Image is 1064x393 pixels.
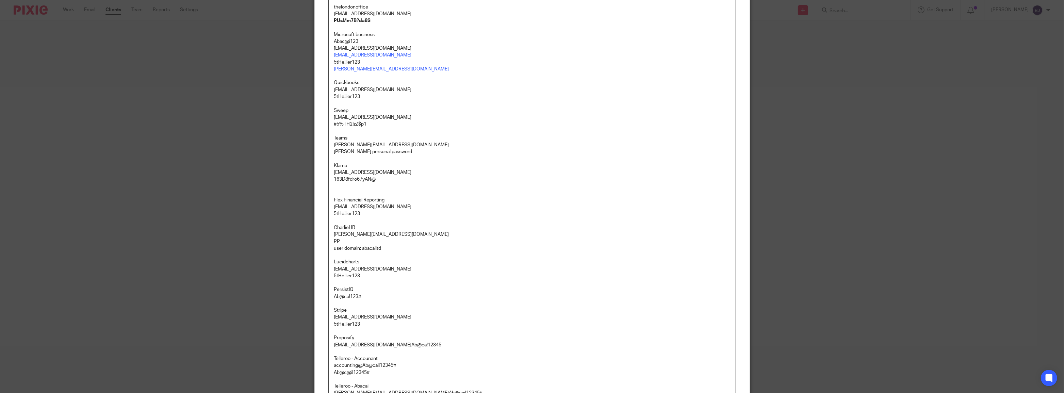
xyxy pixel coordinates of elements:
[334,53,412,58] a: [EMAIL_ADDRESS][DOMAIN_NAME]
[334,86,730,93] p: [EMAIL_ADDRESS][DOMAIN_NAME]
[334,67,449,71] a: [PERSON_NAME][EMAIL_ADDRESS][DOMAIN_NAME]
[334,114,730,121] p: [EMAIL_ADDRESS][DOMAIN_NAME]
[334,307,730,314] p: Stripe
[334,45,730,52] p: [EMAIL_ADDRESS][DOMAIN_NAME]
[334,266,730,273] p: [EMAIL_ADDRESS][DOMAIN_NAME]
[334,321,730,328] p: 5tHe!!ier123
[334,121,730,128] p: #5%TH2IzZ$p1
[334,245,730,252] p: user domain: abacailtd
[334,148,730,155] p: [PERSON_NAME] personal password
[334,238,730,245] p: PP
[334,4,730,11] p: thelondonoffice
[334,197,730,203] p: Flex Financial Reporting
[334,259,730,265] p: Lucidcharts
[334,162,730,169] p: Klarna
[334,286,730,300] p: PersistIQ Ab@ca!123#
[334,59,730,66] p: 5tHe!!ier123
[334,107,730,114] p: Sweep
[334,314,730,321] p: [EMAIL_ADDRESS][DOMAIN_NAME]
[334,369,730,376] p: Ab@c@i!12345#
[334,273,730,279] p: 5tHe!!ier123
[334,231,730,238] p: [PERSON_NAME][EMAIL_ADDRESS][DOMAIN_NAME]
[334,334,730,348] p: Proposify [EMAIL_ADDRESS][DOMAIN_NAME] Ab@ca!12345
[334,38,730,45] p: Abac@i123
[334,135,730,142] p: Teams
[334,93,730,100] p: 5tHe!!ier123
[334,176,730,183] p: 163D8fdro67yAN@
[334,11,730,17] p: [EMAIL_ADDRESS][DOMAIN_NAME]
[334,169,730,176] p: [EMAIL_ADDRESS][DOMAIN_NAME]
[334,18,371,23] strong: PUsMm7B?da8S
[334,210,730,217] p: 5tHe!!ier123
[334,224,730,231] p: CharlieHR
[334,203,730,210] p: [EMAIL_ADDRESS][DOMAIN_NAME]
[334,355,730,369] p: Telleroo - Accounant accounting@ Ab@cai!12345#
[334,142,730,148] p: [PERSON_NAME][EMAIL_ADDRESS][DOMAIN_NAME]
[334,31,730,38] p: Microsoft business
[334,79,730,86] p: Quickbooks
